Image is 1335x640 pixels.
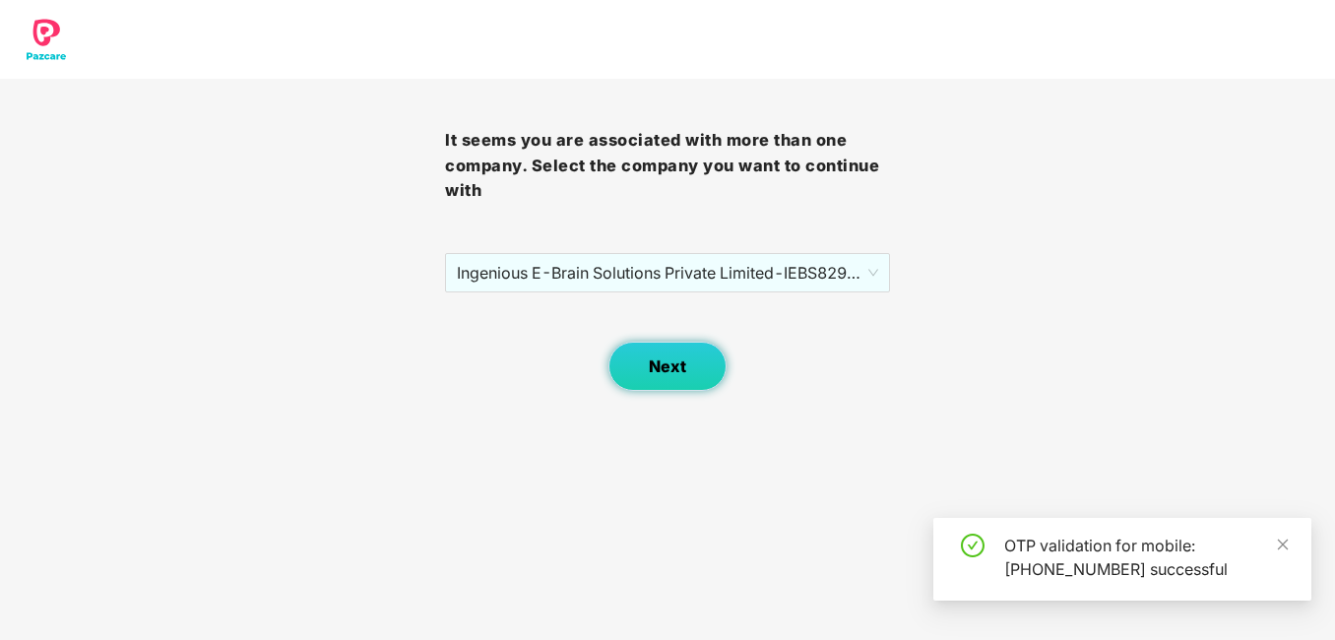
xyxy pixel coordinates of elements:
span: close [1276,538,1290,551]
div: OTP validation for mobile: [PHONE_NUMBER] successful [1004,534,1288,581]
h3: It seems you are associated with more than one company. Select the company you want to continue with [445,128,890,204]
span: check-circle [961,534,985,557]
span: Next [649,357,686,376]
button: Next [608,342,727,391]
span: Ingenious E-Brain Solutions Private Limited - IEBS829 - EMPLOYEE [457,254,878,291]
